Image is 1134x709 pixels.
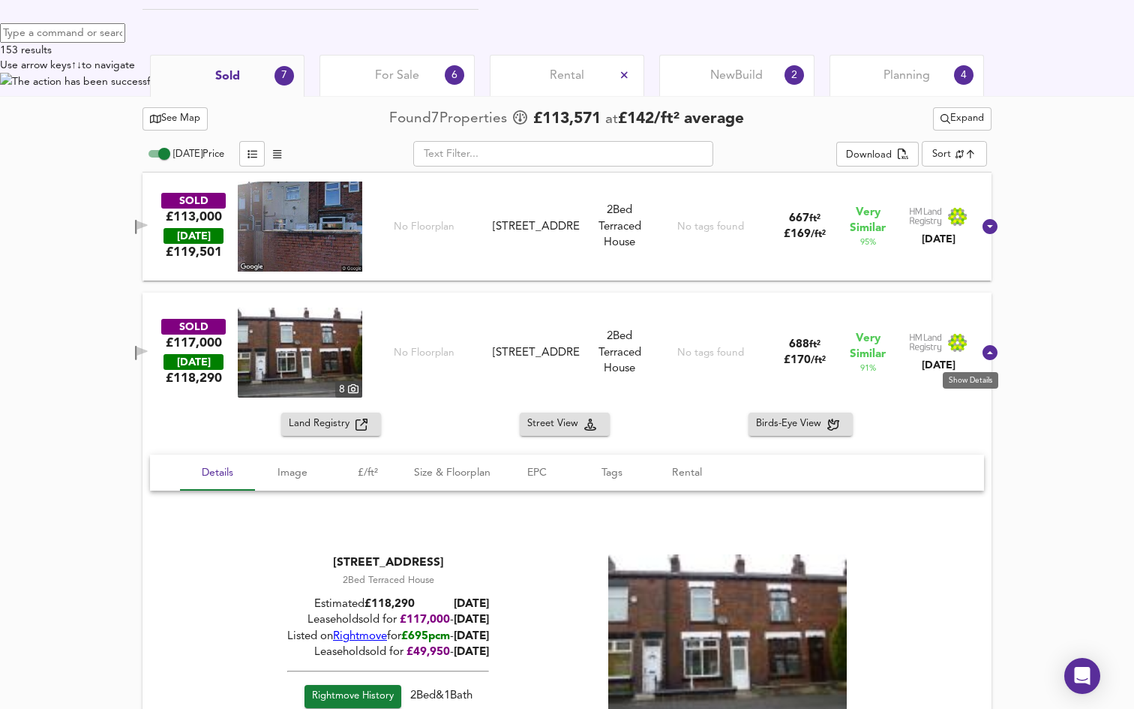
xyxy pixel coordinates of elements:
span: ft² [809,340,820,350]
span: £ 118,290 [364,599,415,610]
div: SOLD [161,319,226,335]
div: 14 Curzon Road, BL1 4RW [487,345,586,361]
div: Estimated [287,596,489,612]
div: £113,000 [166,209,222,225]
img: property thumbnail [238,308,362,398]
button: Street View [520,413,610,436]
div: Leasehold sold for - [287,613,489,629]
a: Rightmove History [304,685,401,708]
span: Tags [583,464,640,482]
span: £ 117,000 [400,615,450,626]
span: £ 118,290 [166,370,222,386]
span: Details [189,464,246,482]
div: Sort [922,141,987,167]
span: / ft² [811,230,826,239]
div: SOLD£113,000 [DATE]£119,501No Floorplan[STREET_ADDRESS]2Bed Terraced HouseNo tags found667ft²£169... [142,173,991,281]
span: Rental [658,464,715,482]
div: Open Intercom Messenger [1064,658,1100,694]
span: ft² [809,214,820,224]
span: £ 170 [784,355,826,366]
span: 95 % [860,236,876,248]
div: No tags found [677,220,744,234]
div: [DATE] [909,358,967,373]
span: £ 49,950 [406,647,450,659]
span: [DATE] [454,615,489,626]
div: Listed on for - [287,629,489,644]
span: at [605,113,618,127]
span: £ 695 pcm [401,631,450,642]
span: For Sale [375,68,419,84]
div: Sort [932,147,951,161]
div: [DATE] [163,228,223,244]
span: No Floorplan [394,220,454,234]
span: [DATE] [454,631,489,642]
div: 160 Spa Road, BL1 4SE [487,219,586,235]
span: [DATE] Price [173,149,224,159]
div: No tags found [677,346,744,360]
div: [DATE] [909,232,967,247]
button: Expand [933,107,991,131]
span: 667 [789,213,809,224]
span: 91 % [860,362,876,374]
img: streetview [238,182,362,272]
span: The action has been successful [12,77,158,87]
input: Text Filter... [413,141,713,167]
div: [STREET_ADDRESS] [287,554,489,571]
span: / ft² [811,356,826,365]
div: 2 Bed Terraced House [586,329,653,377]
div: split button [933,107,991,131]
div: 4 [954,65,973,85]
b: [DATE] [454,599,489,610]
div: 2 Bed Terraced House [586,203,653,251]
span: £ 169 [784,229,826,240]
svg: Show Details [981,218,999,236]
button: Download [836,142,918,167]
img: Land Registry [909,207,967,227]
span: New Build [710,68,763,84]
a: Rightmove [333,631,387,642]
span: [DATE] [454,647,489,659]
span: Image [264,464,321,482]
div: £117,000 [166,335,222,351]
span: £ 119,501 [166,244,222,260]
div: Found 7 Propert ies [389,109,511,129]
span: ↓ [76,60,82,71]
a: property thumbnail 8 [238,308,362,398]
span: Planning [883,68,930,84]
span: See Map [150,110,200,128]
div: Download [846,147,892,164]
button: See Map [142,107,208,131]
span: Very Similar [850,205,886,236]
span: No Floorplan [394,346,454,360]
span: Expand [940,110,984,128]
div: [STREET_ADDRESS] [493,219,580,235]
div: [STREET_ADDRESS] [493,345,580,361]
span: Birds-Eye View [756,416,827,433]
span: Size & Floorplan [414,464,490,482]
div: 2 [784,65,804,85]
div: SOLD£117,000 [DATE]£118,290property thumbnail 8 No Floorplan[STREET_ADDRESS]2Bed Terraced HouseNo... [142,293,991,413]
div: [DATE] [163,354,223,370]
div: 2 Bed Terraced House [287,574,489,587]
span: £ 113,571 [533,108,601,131]
span: Very Similar [850,331,886,362]
span: Land Registry [289,416,355,433]
span: EPC [508,464,565,482]
img: Land Registry [909,333,967,353]
div: 7 [274,66,294,86]
span: Street View [527,416,584,433]
div: split button [836,142,918,167]
button: Birds-Eye View [748,413,853,436]
span: £ 142 / ft² average [618,111,744,127]
span: Rightmove History [312,688,394,705]
span: 688 [789,339,809,350]
span: £/ft² [339,464,396,482]
span: ↑ [71,60,76,71]
span: Sold [215,68,240,85]
div: 6 [445,65,464,85]
div: SOLD [161,193,226,209]
div: Leasehold sold for - [287,645,489,661]
span: Rental [550,68,584,84]
div: 8 [335,381,362,398]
